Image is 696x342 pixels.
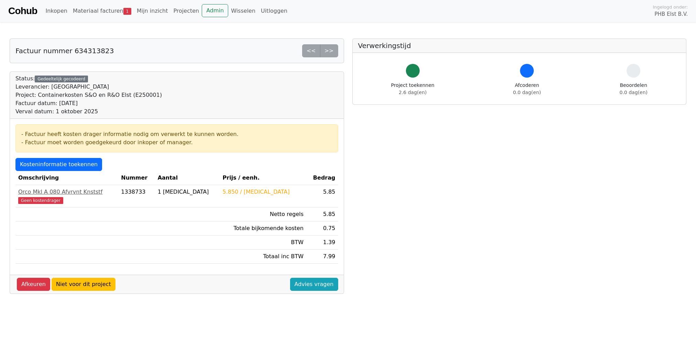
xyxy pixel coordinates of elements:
[620,82,648,96] div: Beoordelen
[21,138,332,147] div: - Factuur moet worden goedgekeurd door inkoper of manager.
[15,158,102,171] a: Kosteninformatie toekennen
[220,221,307,236] td: Totale bijkomende kosten
[70,4,134,18] a: Materiaal facturen1
[513,82,541,96] div: Afcoderen
[653,4,688,10] span: Ingelogd onder:
[220,250,307,264] td: Totaal inc BTW
[134,4,171,18] a: Mijn inzicht
[123,8,131,15] span: 1
[306,171,338,185] th: Bedrag
[620,90,648,95] span: 0.0 dag(en)
[306,250,338,264] td: 7.99
[228,4,258,18] a: Wisselen
[290,278,338,291] a: Advies vragen
[35,76,88,82] div: Gedeeltelijk gecodeerd
[158,188,217,196] div: 1 [MEDICAL_DATA]
[18,188,115,196] div: Orco Mkl A 080 Afvrvnt Knststf
[399,90,427,95] span: 2.6 dag(en)
[155,171,220,185] th: Aantal
[21,130,332,138] div: - Factuur heeft kosten drager informatie nodig om verwerkt te kunnen worden.
[306,236,338,250] td: 1.39
[15,83,162,91] div: Leverancier: [GEOGRAPHIC_DATA]
[52,278,115,291] a: Niet voor dit project
[170,4,202,18] a: Projecten
[15,75,162,116] div: Status:
[43,4,70,18] a: Inkopen
[15,107,162,116] div: Verval datum: 1 oktober 2025
[15,91,162,99] div: Project: Containerkosten S&O en R&O Elst (E250001)
[358,42,681,50] h5: Verwerkingstijd
[220,207,307,221] td: Netto regels
[118,185,155,207] td: 1338733
[223,188,304,196] div: 5.850 / [MEDICAL_DATA]
[8,3,37,19] a: Cohub
[306,207,338,221] td: 5.85
[306,185,338,207] td: 5.85
[202,4,228,17] a: Admin
[220,171,307,185] th: Prijs / eenh.
[220,236,307,250] td: BTW
[15,47,114,55] h5: Factuur nummer 634313823
[654,10,688,18] span: PHB Elst B.V.
[15,171,118,185] th: Omschrijving
[18,188,115,204] a: Orco Mkl A 080 Afvrvnt KnststfGeen kostendrager
[306,221,338,236] td: 0.75
[17,278,50,291] a: Afkeuren
[15,99,162,107] div: Factuur datum: [DATE]
[18,197,63,204] span: Geen kostendrager
[513,90,541,95] span: 0.0 dag(en)
[258,4,290,18] a: Uitloggen
[118,171,155,185] th: Nummer
[391,82,434,96] div: Project toekennen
